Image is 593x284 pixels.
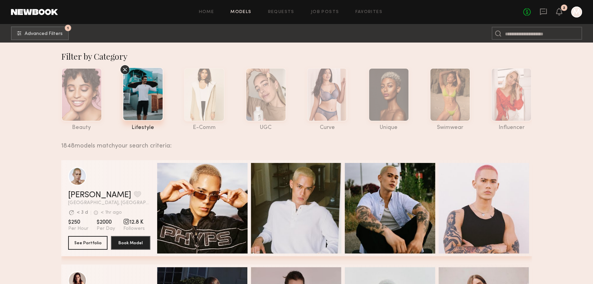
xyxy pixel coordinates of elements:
[25,32,63,36] span: Advanced Filters
[97,219,115,226] span: $2000
[77,210,88,215] div: < 3 d
[67,26,69,29] span: 1
[61,51,532,62] div: Filter by Category
[199,10,214,14] a: Home
[123,219,145,226] span: 12.8 K
[184,125,225,131] div: e-comm
[571,7,582,17] a: M
[101,210,122,215] div: < 1hr ago
[123,226,145,232] span: Followers
[368,125,409,131] div: unique
[97,226,115,232] span: Per Day
[68,226,88,232] span: Per Hour
[68,236,108,250] button: See Portfolio
[11,26,69,40] button: 1Advanced Filters
[68,201,150,205] span: [GEOGRAPHIC_DATA], [GEOGRAPHIC_DATA]
[307,125,348,131] div: curve
[563,6,565,10] div: 2
[111,236,150,250] button: Book Model
[245,125,286,131] div: UGC
[61,135,527,149] div: 1848 models match your search criteria:
[230,10,251,14] a: Models
[68,191,131,199] a: [PERSON_NAME]
[311,10,339,14] a: Job Posts
[61,125,102,131] div: beauty
[68,219,88,226] span: $250
[355,10,382,14] a: Favorites
[430,125,470,131] div: swimwear
[491,125,532,131] div: influencer
[268,10,294,14] a: Requests
[123,125,163,131] div: lifestyle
